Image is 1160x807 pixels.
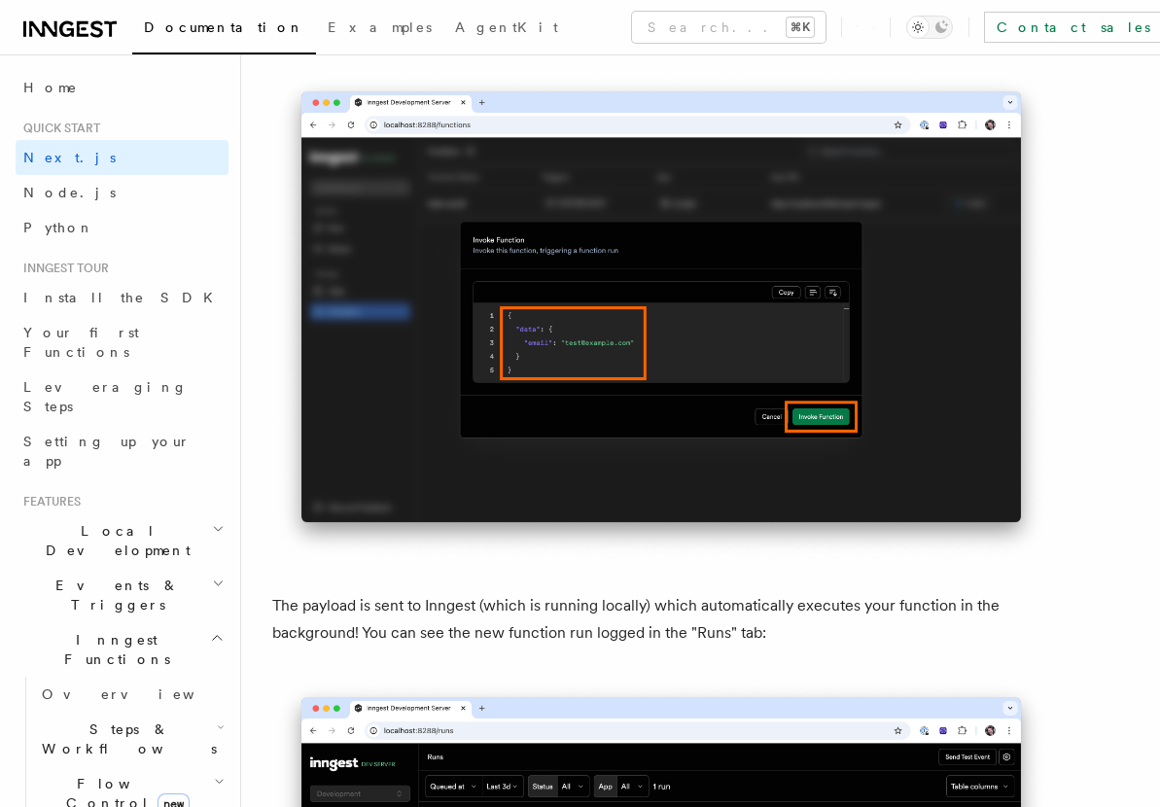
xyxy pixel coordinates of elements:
span: Setting up your app [23,434,191,469]
span: Next.js [23,150,116,165]
span: Your first Functions [23,325,139,360]
img: Inngest Dev Server web interface's invoke modal with payload editor and invoke submit button high... [272,72,1050,561]
span: Home [23,78,78,97]
span: Documentation [144,19,304,35]
span: Inngest tour [16,261,109,276]
a: Examples [316,6,443,53]
span: Features [16,494,81,509]
span: Leveraging Steps [23,379,188,414]
span: AgentKit [455,19,558,35]
a: Next.js [16,140,228,175]
a: Python [16,210,228,245]
span: Inngest Functions [16,630,210,669]
a: Install the SDK [16,280,228,315]
a: Overview [34,677,228,712]
a: Setting up your app [16,424,228,478]
span: Steps & Workflows [34,719,217,758]
button: Search...⌘K [632,12,826,43]
a: Leveraging Steps [16,369,228,424]
span: Overview [42,686,242,702]
a: AgentKit [443,6,570,53]
span: Local Development [16,521,212,560]
span: Events & Triggers [16,576,212,614]
a: Home [16,70,228,105]
button: Events & Triggers [16,568,228,622]
a: Your first Functions [16,315,228,369]
span: Python [23,220,94,235]
span: Quick start [16,121,100,136]
button: Toggle dark mode [906,16,953,39]
span: Examples [328,19,432,35]
button: Steps & Workflows [34,712,228,766]
a: Node.js [16,175,228,210]
kbd: ⌘K [787,18,814,37]
span: Node.js [23,185,116,200]
button: Local Development [16,513,228,568]
p: The payload is sent to Inngest (which is running locally) which automatically executes your funct... [272,592,1050,647]
a: Documentation [132,6,316,54]
span: Install the SDK [23,290,225,305]
button: Inngest Functions [16,622,228,677]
